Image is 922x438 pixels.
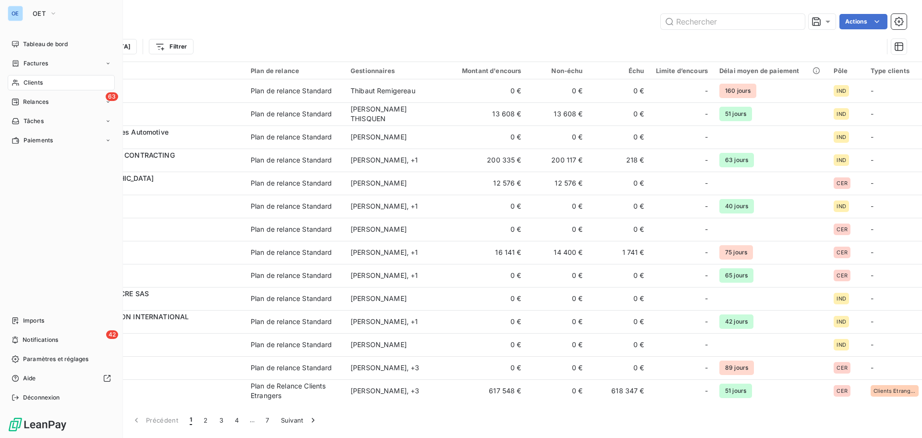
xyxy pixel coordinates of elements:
[527,172,589,195] td: 12 576 €
[149,39,193,54] button: Filtrer
[705,363,708,373] span: -
[66,275,239,285] span: CAGRIALFAC
[8,371,115,386] a: Aide
[589,125,650,149] td: 0 €
[66,322,239,331] span: CAII
[251,225,332,234] div: Plan de relance Standard
[871,271,873,279] span: -
[24,117,44,125] span: Tâches
[837,88,846,94] span: IND
[23,393,60,402] span: Déconnexion
[589,149,650,172] td: 218 €
[719,314,753,329] span: 42 jours
[251,294,332,303] div: Plan de relance Standard
[527,241,589,264] td: 14 400 €
[837,388,847,394] span: CER
[719,199,754,213] span: 40 jours
[66,299,239,308] span: CAGRIMETHA
[719,67,822,75] div: Délai moyen de paiement
[445,264,527,287] td: 0 €
[594,67,644,75] div: Échu
[527,379,589,402] td: 0 €
[839,14,887,29] button: Actions
[351,317,439,326] div: [PERSON_NAME] , + 1
[589,102,650,125] td: 0 €
[871,110,873,118] span: -
[871,156,873,164] span: -
[705,86,708,96] span: -
[450,67,522,75] div: Montant d'encours
[837,342,846,348] span: IND
[834,67,859,75] div: Pôle
[8,6,23,21] div: OE
[837,319,846,325] span: IND
[106,330,118,339] span: 42
[871,87,873,95] span: -
[527,125,589,149] td: 0 €
[719,384,752,398] span: 51 jours
[656,67,708,75] div: Limite d’encours
[837,296,846,301] span: IND
[719,268,753,283] span: 65 jours
[837,111,846,117] span: IND
[445,195,527,218] td: 0 €
[445,149,527,172] td: 200 335 €
[527,264,589,287] td: 0 €
[705,201,708,211] span: -
[351,201,439,211] div: [PERSON_NAME] , + 1
[251,67,339,75] div: Plan de relance
[445,218,527,241] td: 0 €
[351,363,439,373] div: [PERSON_NAME] , + 3
[589,241,650,264] td: 1 741 €
[719,107,752,121] span: 51 jours
[251,201,332,211] div: Plan de relance Standard
[589,356,650,379] td: 0 €
[661,14,805,29] input: Rechercher
[244,413,260,428] span: …
[251,109,332,119] div: Plan de relance Standard
[837,180,847,186] span: CER
[251,381,339,400] div: Plan de Relance Clients Etrangers
[705,155,708,165] span: -
[66,368,239,377] span: CALFDYNA
[589,172,650,195] td: 0 €
[66,206,239,216] span: CAFT
[351,225,407,233] span: [PERSON_NAME]
[23,40,68,49] span: Tableau de bord
[719,84,756,98] span: 160 jours
[251,340,332,350] div: Plan de relance Standard
[589,195,650,218] td: 0 €
[23,316,44,325] span: Imports
[589,310,650,333] td: 0 €
[445,125,527,149] td: 0 €
[719,245,753,260] span: 75 jours
[445,287,527,310] td: 0 €
[719,361,754,375] span: 89 jours
[445,310,527,333] td: 0 €
[589,287,650,310] td: 0 €
[66,345,239,354] span: CAIRPRODF
[23,374,36,383] span: Aide
[705,294,708,303] span: -
[871,133,873,141] span: -
[190,415,192,425] span: 1
[705,248,708,257] span: -
[871,179,873,187] span: -
[351,179,407,187] span: [PERSON_NAME]
[871,248,873,256] span: -
[66,114,239,124] span: [PERSON_NAME]
[837,365,847,371] span: CER
[527,333,589,356] td: 0 €
[23,336,58,344] span: Notifications
[527,218,589,241] td: 0 €
[351,67,439,75] div: Gestionnaires
[589,333,650,356] td: 0 €
[24,59,48,68] span: Factures
[445,356,527,379] td: 0 €
[705,317,708,326] span: -
[66,137,239,147] span: CACTEMIU35
[589,379,650,402] td: 618 347 €
[589,218,650,241] td: 0 €
[351,386,439,396] div: [PERSON_NAME] , + 3
[33,10,46,17] span: OET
